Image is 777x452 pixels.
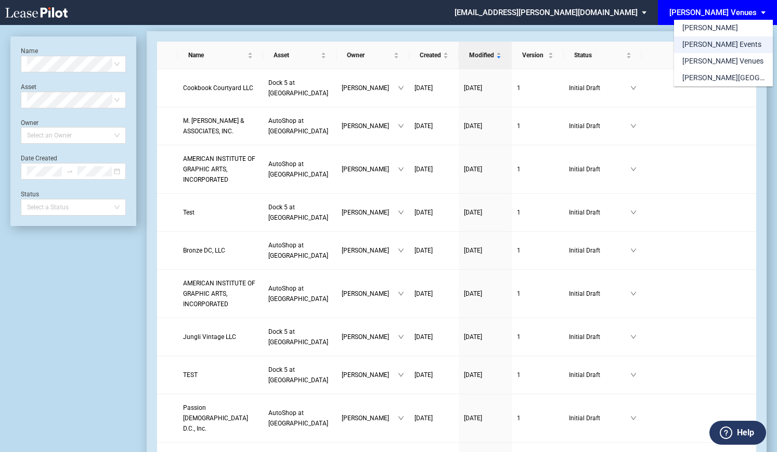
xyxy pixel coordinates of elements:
[709,421,766,445] button: Help
[682,56,763,67] div: [PERSON_NAME] Venues
[682,73,765,83] div: [PERSON_NAME][GEOGRAPHIC_DATA] Consents
[737,426,754,440] label: Help
[682,23,738,33] div: [PERSON_NAME]
[682,40,761,50] div: [PERSON_NAME] Events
